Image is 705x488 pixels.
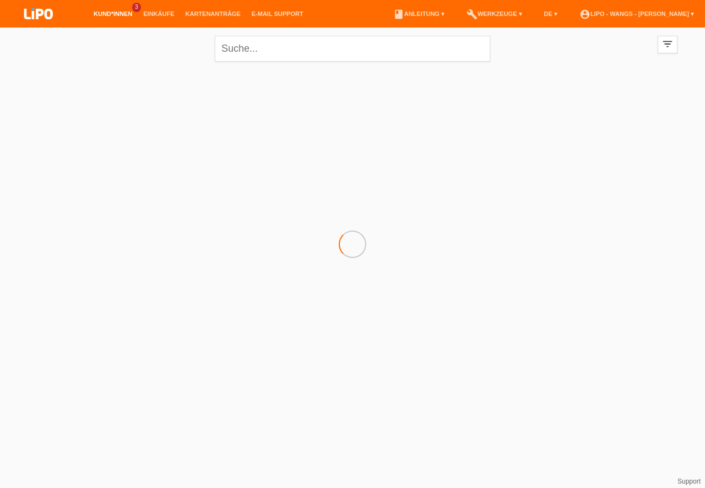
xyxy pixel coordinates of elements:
i: filter_list [661,38,674,50]
a: Support [677,478,701,485]
a: account_circleLIPO - Wangs - [PERSON_NAME] ▾ [574,10,699,17]
a: Einkäufe [138,10,180,17]
i: account_circle [579,9,590,20]
a: DE ▾ [539,10,563,17]
input: Suche... [215,36,490,62]
a: LIPO pay [11,23,66,31]
i: book [393,9,404,20]
a: Kartenanträge [180,10,246,17]
a: E-Mail Support [246,10,309,17]
i: build [467,9,478,20]
a: Kund*innen [88,10,138,17]
a: bookAnleitung ▾ [388,10,450,17]
a: buildWerkzeuge ▾ [461,10,528,17]
span: 3 [132,3,141,12]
